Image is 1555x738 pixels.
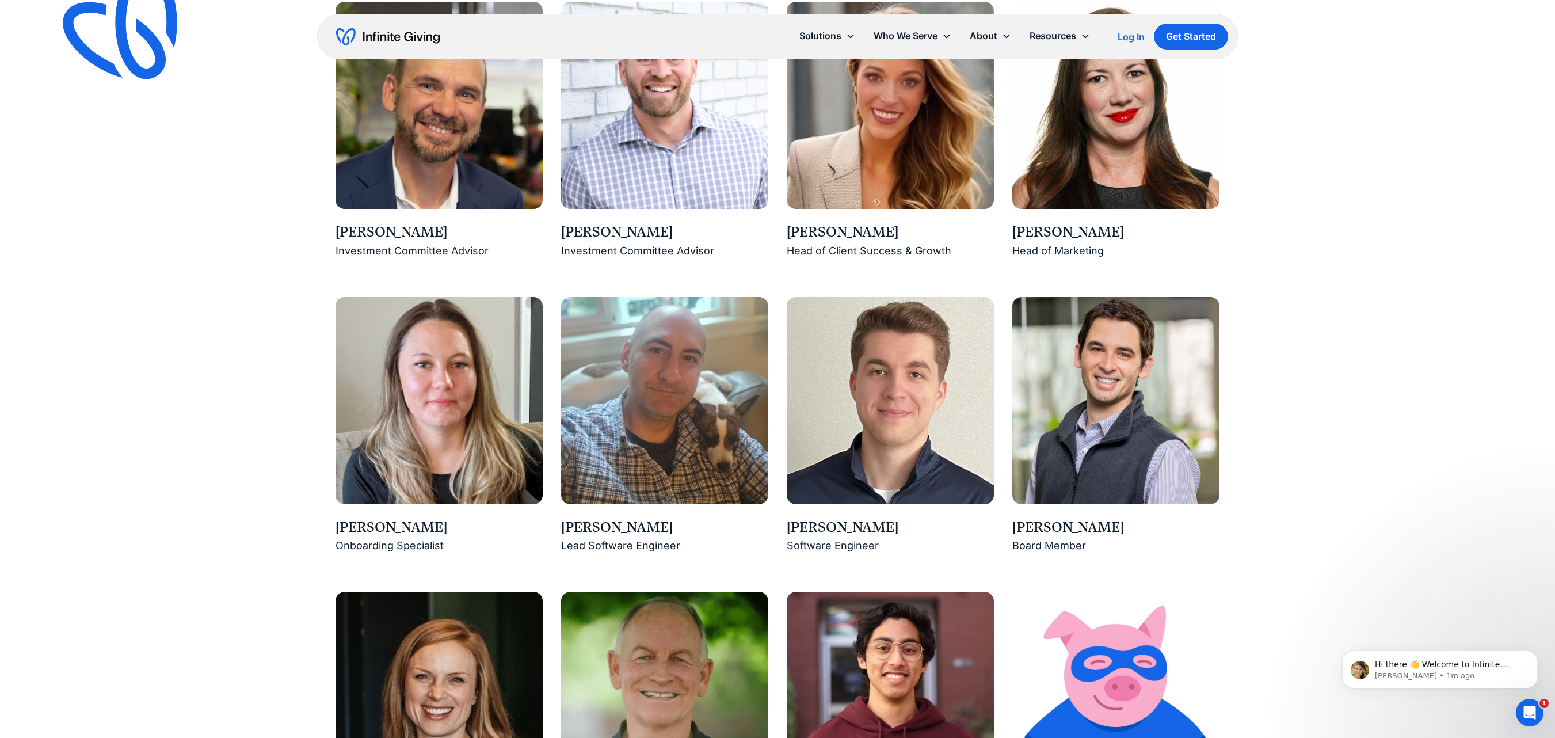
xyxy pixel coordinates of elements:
div: Resources [1020,24,1099,48]
div: [PERSON_NAME] [561,223,768,242]
div: [PERSON_NAME] [561,518,768,538]
div: Board Member [1012,537,1219,555]
span: 1 [1539,699,1549,708]
div: [PERSON_NAME] [336,518,543,538]
div: [PERSON_NAME] [1012,223,1219,242]
div: [PERSON_NAME] [1012,518,1219,538]
div: Onboarding Specialist [336,537,543,555]
div: [PERSON_NAME] [336,223,543,242]
div: Software Engineer [787,537,994,555]
div: Head of Client Success & Growth [787,242,994,260]
div: [PERSON_NAME] [787,518,994,538]
div: Head of Marketing [1012,242,1219,260]
div: About [961,24,1020,48]
a: home [336,28,440,46]
div: Solutions [790,24,864,48]
div: Resources [1030,28,1076,44]
iframe: Intercom live chat [1516,699,1543,726]
div: Solutions [799,28,841,44]
div: [PERSON_NAME] [787,223,994,242]
iframe: Intercom notifications message [1325,626,1555,707]
div: Who We Serve [864,24,961,48]
div: Log In [1118,32,1145,41]
div: Lead Software Engineer [561,537,768,555]
div: Who We Serve [874,28,937,44]
a: Log In [1118,30,1145,44]
div: Investment Committee Advisor [561,242,768,260]
div: Investment Committee Advisor [336,242,543,260]
div: About [970,28,997,44]
a: Get Started [1154,24,1228,50]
